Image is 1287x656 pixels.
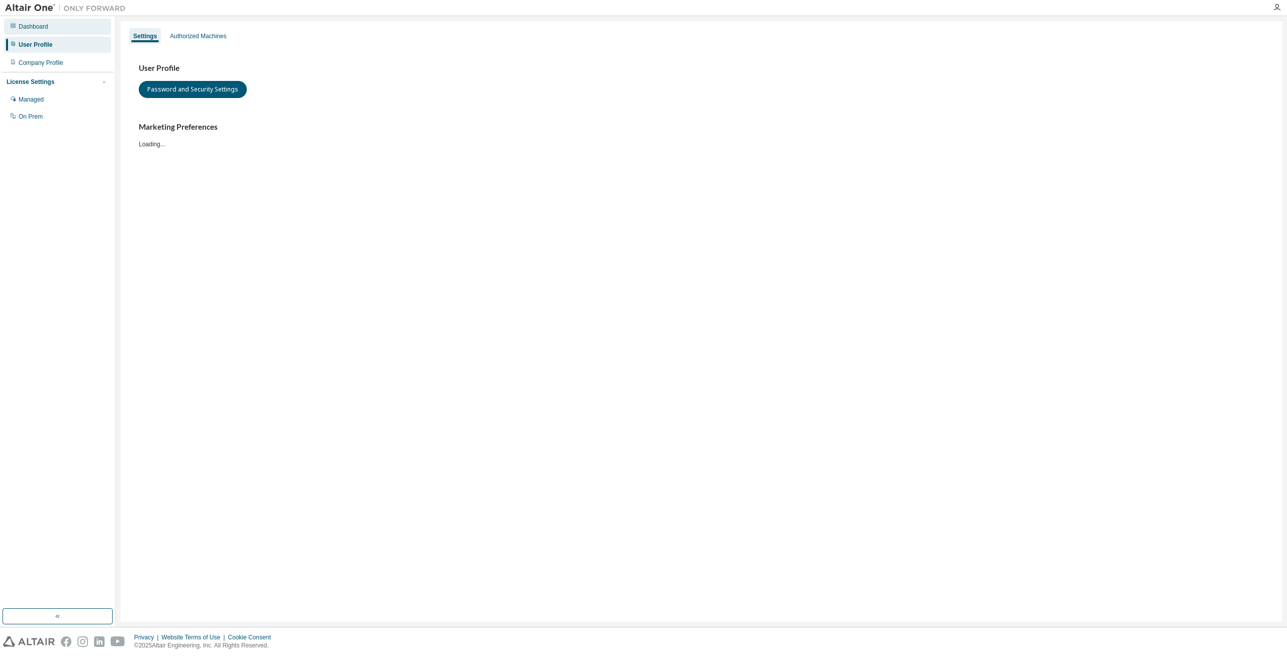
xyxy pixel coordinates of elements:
[19,23,48,31] div: Dashboard
[139,122,1264,148] div: Loading...
[94,636,105,647] img: linkedin.svg
[133,32,157,40] div: Settings
[7,78,54,86] div: License Settings
[77,636,88,647] img: instagram.svg
[134,633,161,641] div: Privacy
[61,636,71,647] img: facebook.svg
[228,633,277,641] div: Cookie Consent
[161,633,228,641] div: Website Terms of Use
[134,641,277,650] p: © 2025 Altair Engineering, Inc. All Rights Reserved.
[111,636,125,647] img: youtube.svg
[139,122,1264,132] h3: Marketing Preferences
[139,81,247,98] button: Password and Security Settings
[3,636,55,647] img: altair_logo.svg
[19,96,44,104] div: Managed
[5,3,131,13] img: Altair One
[19,113,43,121] div: On Prem
[170,32,226,40] div: Authorized Machines
[19,59,63,67] div: Company Profile
[19,41,52,49] div: User Profile
[139,63,1264,73] h3: User Profile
